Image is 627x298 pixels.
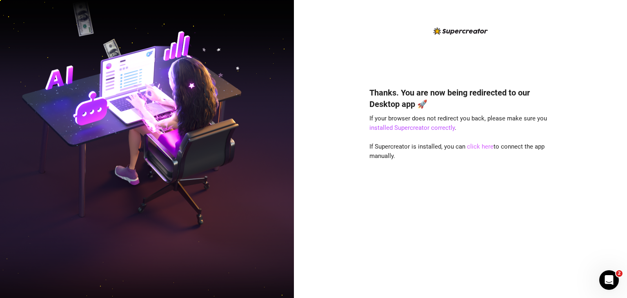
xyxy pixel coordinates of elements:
[369,87,551,110] h4: Thanks. You are now being redirected to our Desktop app 🚀
[599,270,619,290] iframe: Intercom live chat
[467,143,494,150] a: click here
[434,27,488,35] img: logo-BBDzfeDw.svg
[616,270,623,277] span: 2
[369,115,547,132] span: If your browser does not redirect you back, please make sure you .
[369,124,455,131] a: installed Supercreator correctly
[369,143,545,160] span: If Supercreator is installed, you can to connect the app manually.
